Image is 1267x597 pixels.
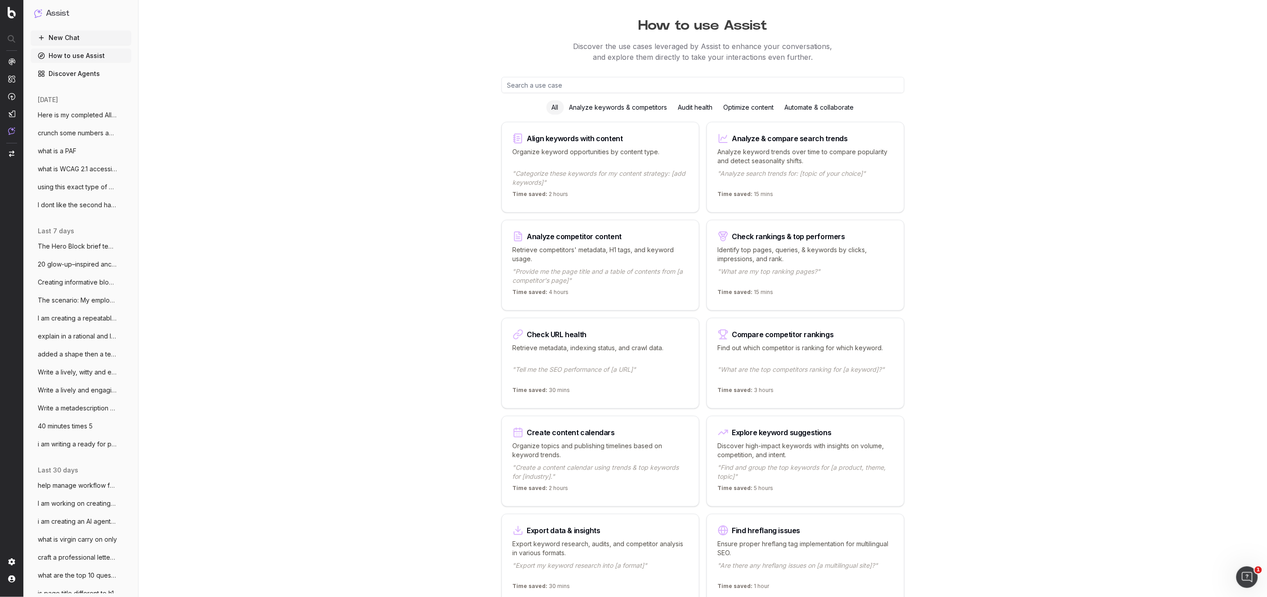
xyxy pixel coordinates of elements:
[38,404,117,413] span: Write a metadescription for [PERSON_NAME]
[513,387,548,393] span: Time saved:
[38,314,117,323] span: I am creating a repeatable prompt to gen
[718,245,893,263] p: Identify top pages, queries, & keywords by clicks, impressions, and rank.
[527,233,622,240] div: Analyze competitor content
[718,289,753,295] span: Time saved:
[38,440,117,449] span: i am writing a ready for pick up email w
[38,517,117,526] span: i am creating an AI agent for seo conten
[732,233,846,240] div: Check rankings & top performers
[732,429,832,436] div: Explore keyword suggestions
[513,147,688,165] p: Organize keyword opportunities by content type.
[31,329,131,343] button: explain in a rational and logical manner
[34,7,128,20] button: Assist
[718,463,893,481] p: "Find and group the top keywords for [a product, theme, topic]"
[8,93,15,100] img: Activation
[358,13,1048,34] h1: How to use Assist
[38,466,78,475] span: last 30 days
[513,485,569,495] p: 2 hours
[38,332,117,341] span: explain in a rational and logical manner
[31,311,131,325] button: I am creating a repeatable prompt to gen
[718,191,774,201] p: 15 mins
[513,365,688,383] p: "Tell me the SEO performance of [a URL]"
[513,169,688,187] p: "Categorize these keywords for my content strategy: [add keywords]"
[31,126,131,140] button: crunch some numbers and gather data to g
[31,180,131,194] button: using this exact type of content templat
[513,485,548,491] span: Time saved:
[38,260,117,269] span: 20 glow-up–inspired anchor text lines fo
[513,539,688,557] p: Export keyword research, audits, and competitor analysis in various formats.
[38,200,117,209] span: I dont like the second half of this sent
[31,437,131,451] button: i am writing a ready for pick up email w
[8,7,16,18] img: Botify logo
[513,191,548,197] span: Time saved:
[513,441,688,459] p: Organize topics and publishing timelines based on keyword trends.
[718,343,893,361] p: Find out which competitor is ranking for which keyword.
[779,100,860,115] div: Automate & collaborate
[38,111,117,120] span: Here is my completed All BBQs content pa
[38,165,117,174] span: what is WCAG 2.1 accessibility requireme
[564,100,673,115] div: Analyze keywords & competitors
[718,191,753,197] span: Time saved:
[31,144,131,158] button: what is a PAF
[34,9,42,18] img: Assist
[513,561,688,579] p: "Export my keyword research into [a format]"
[718,583,753,589] span: Time saved:
[718,169,893,187] p: "Analyze search trends for: [topic of your choice]"
[718,441,893,459] p: Discover high-impact keywords with insights on volume, competition, and intent.
[673,100,718,115] div: Audit health
[31,257,131,272] button: 20 glow-up–inspired anchor text lines fo
[38,147,76,156] span: what is a PAF
[38,129,117,138] span: crunch some numbers and gather data to g
[513,463,688,481] p: "Create a content calendar using trends & top keywords for [industry]."
[513,343,688,361] p: Retrieve metadata, indexing status, and crawl data.
[513,583,570,593] p: 30 mins
[513,387,570,397] p: 30 mins
[38,183,117,192] span: using this exact type of content templat
[1236,566,1258,588] iframe: Intercom live chat
[501,77,904,93] input: Search a use case
[718,147,893,165] p: Analyze keyword trends over time to compare popularity and detect seasonality shifts.
[718,561,893,579] p: "Are there any hreflang issues on [a multilingual site]?"
[513,267,688,285] p: "Provide me the page title and a table of contents from [a competitor's page]"
[38,242,117,251] span: The Hero Block brief template Engaging
[527,429,615,436] div: Create content calendars
[38,386,117,395] span: Write a lively and engaging metadescript
[38,350,117,359] span: added a shape then a text box within on
[718,485,774,495] p: 5 hours
[8,58,15,65] img: Analytics
[31,383,131,397] button: Write a lively and engaging metadescript
[38,535,117,544] span: what is virgin carry on only
[31,550,131,565] button: craft a professional letter for chargepb
[8,127,15,135] img: Assist
[38,296,117,305] span: The scenario: My employee is on to a sec
[31,496,131,511] button: I am working on creating sub category co
[9,151,14,157] img: Switch project
[358,41,1048,62] p: Discover the use cases leveraged by Assist to enhance your conversations, and explore them direct...
[38,95,58,104] span: [DATE]
[38,278,117,287] span: Creating informative block (of this leng
[1255,566,1262,574] span: 1
[31,568,131,583] button: what are the top 10 questions that shoul
[31,239,131,254] button: The Hero Block brief template Engaging
[718,267,893,285] p: "What are my top ranking pages?"
[8,558,15,566] img: Setting
[718,539,893,557] p: Ensure proper hreflang tag implementation for multilingual SEO.
[46,7,69,20] h1: Assist
[31,347,131,361] button: added a shape then a text box within on
[8,110,15,117] img: Studio
[31,49,131,63] a: How to use Assist
[718,365,893,383] p: "What are the top competitors ranking for [a keyword]?"
[718,289,774,299] p: 15 mins
[31,478,131,493] button: help manage workflow for this - includin
[8,575,15,583] img: My account
[513,289,569,299] p: 4 hours
[38,227,74,236] span: last 7 days
[718,387,753,393] span: Time saved:
[527,527,600,534] div: Export data & insights
[527,331,587,338] div: Check URL health
[718,100,779,115] div: Optimize content
[38,481,117,490] span: help manage workflow for this - includin
[31,108,131,122] button: Here is my completed All BBQs content pa
[718,485,753,491] span: Time saved:
[546,100,564,115] div: All
[527,135,623,142] div: Align keywords with content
